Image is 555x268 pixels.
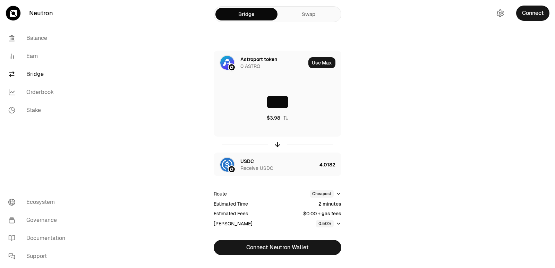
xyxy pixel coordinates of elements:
[240,158,254,165] div: USDC
[3,65,75,83] a: Bridge
[318,200,341,207] div: 2 minutes
[3,101,75,119] a: Stake
[214,153,317,176] div: USDC LogoNeutron LogoUSDCReceive USDC
[214,51,306,75] div: ASTRO LogoNeutron LogoAstroport token0 ASTRO
[3,247,75,265] a: Support
[516,6,549,21] button: Connect
[214,240,341,255] button: Connect Neutron Wallet
[214,200,248,207] div: Estimated Time
[214,190,227,197] div: Route
[277,8,340,20] a: Swap
[214,210,248,217] div: Estimated Fees
[3,47,75,65] a: Earn
[3,211,75,229] a: Governance
[3,229,75,247] a: Documentation
[3,193,75,211] a: Ecosystem
[220,56,234,70] img: ASTRO Logo
[316,220,334,227] div: 0.50%
[240,165,273,172] div: Receive USDC
[316,220,341,227] button: 0.50%
[319,153,341,176] div: 4.0182
[267,114,280,121] div: $3.98
[3,29,75,47] a: Balance
[214,220,253,227] div: [PERSON_NAME]
[303,210,341,217] div: $0.00 + gas fees
[214,153,341,176] button: USDC LogoNeutron LogoUSDCReceive USDC4.0182
[310,190,334,198] div: Cheapest
[229,64,235,70] img: Neutron Logo
[240,56,277,63] div: Astroport token
[240,63,260,70] div: 0 ASTRO
[308,57,335,68] button: Use Max
[310,190,341,198] button: Cheapest
[215,8,277,20] a: Bridge
[229,166,235,172] img: Neutron Logo
[220,158,234,172] img: USDC Logo
[3,83,75,101] a: Orderbook
[267,114,289,121] button: $3.98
